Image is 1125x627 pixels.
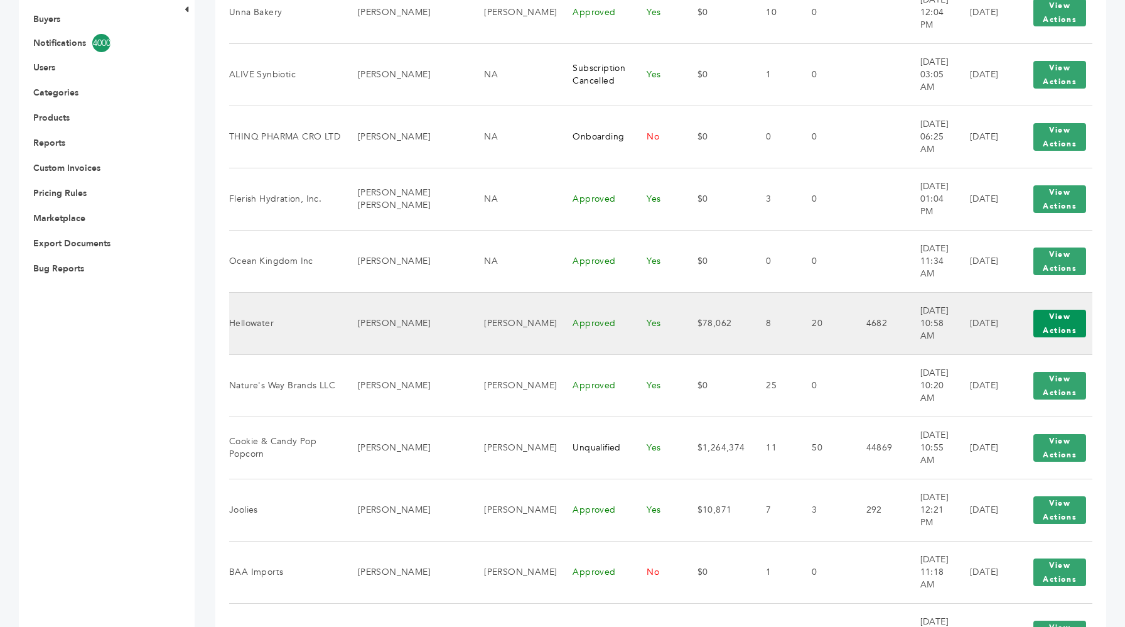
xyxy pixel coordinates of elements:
td: 3 [796,479,850,541]
td: 0 [796,168,850,230]
td: [PERSON_NAME] [342,541,468,603]
td: $0 [682,43,751,106]
a: Marketplace [33,212,85,224]
td: [PERSON_NAME] [342,479,468,541]
button: View Actions [1033,372,1086,400]
td: 0 [796,43,850,106]
td: Hellowater [229,292,342,354]
td: [DATE] 06:25 AM [905,106,954,168]
td: Approved [557,230,631,292]
td: $78,062 [682,292,751,354]
td: [PERSON_NAME] [468,354,557,417]
td: 7 [750,479,796,541]
td: 44869 [851,417,905,479]
button: View Actions [1033,185,1086,213]
td: NA [468,230,557,292]
td: 0 [796,230,850,292]
button: View Actions [1033,248,1086,275]
a: Custom Invoices [33,162,100,174]
td: Approved [557,541,631,603]
td: $10,871 [682,479,751,541]
td: [PERSON_NAME] [468,541,557,603]
td: [DATE] 01:04 PM [905,168,954,230]
td: Approved [557,292,631,354]
a: Bug Reports [33,263,84,275]
a: Users [33,62,55,74]
td: 1 [750,43,796,106]
td: ALIVE Synbiotic [229,43,342,106]
td: [DATE] [954,292,1011,354]
td: 50 [796,417,850,479]
td: $0 [682,354,751,417]
td: 8 [750,292,796,354]
td: [DATE] [954,43,1011,106]
td: $0 [682,106,751,168]
td: [DATE] 12:21 PM [905,479,954,541]
td: 25 [750,354,796,417]
td: Unqualified [557,417,631,479]
a: Buyers [33,13,60,25]
td: 1 [750,541,796,603]
td: 11 [750,417,796,479]
td: No [631,541,681,603]
a: Categories [33,87,78,99]
td: Yes [631,479,681,541]
td: [DATE] [954,230,1011,292]
td: [PERSON_NAME] [342,292,468,354]
td: $0 [682,541,751,603]
td: 0 [796,106,850,168]
td: Yes [631,168,681,230]
td: [PERSON_NAME] [342,417,468,479]
td: [DATE] 10:58 AM [905,292,954,354]
td: [PERSON_NAME] [342,354,468,417]
td: [PERSON_NAME] [PERSON_NAME] [342,168,468,230]
td: [PERSON_NAME] [468,292,557,354]
td: [DATE] 11:34 AM [905,230,954,292]
td: Joolies [229,479,342,541]
td: Nature's Way Brands LLC [229,354,342,417]
td: Onboarding [557,106,631,168]
td: Yes [631,354,681,417]
td: 0 [796,354,850,417]
a: Reports [33,137,65,149]
td: 292 [851,479,905,541]
td: NA [468,168,557,230]
td: [DATE] [954,354,1011,417]
td: 4682 [851,292,905,354]
button: View Actions [1033,559,1086,586]
button: View Actions [1033,123,1086,151]
td: Flerish Hydration, Inc. [229,168,342,230]
td: [PERSON_NAME] [468,479,557,541]
td: [PERSON_NAME] [468,417,557,479]
a: Pricing Rules [33,187,87,199]
td: [PERSON_NAME] [342,230,468,292]
td: Subscription Cancelled [557,43,631,106]
td: [DATE] 10:55 AM [905,417,954,479]
button: View Actions [1033,434,1086,462]
td: [PERSON_NAME] [342,106,468,168]
td: 0 [750,230,796,292]
td: Yes [631,417,681,479]
td: $1,264,374 [682,417,751,479]
td: 0 [750,106,796,168]
td: No [631,106,681,168]
td: [DATE] [954,417,1011,479]
td: [DATE] [954,479,1011,541]
td: [DATE] 11:18 AM [905,541,954,603]
button: View Actions [1033,310,1086,337]
td: [DATE] 10:20 AM [905,354,954,417]
td: 20 [796,292,850,354]
td: BAA Imports [229,541,342,603]
td: [PERSON_NAME] [342,43,468,106]
td: Yes [631,292,681,354]
td: [DATE] [954,168,1011,230]
button: View Actions [1033,61,1086,89]
td: Ocean Kingdom Inc [229,230,342,292]
td: 3 [750,168,796,230]
td: NA [468,106,557,168]
td: Cookie & Candy Pop Popcorn [229,417,342,479]
td: Yes [631,230,681,292]
a: Export Documents [33,237,110,249]
td: THINQ PHARMA CRO LTD [229,106,342,168]
span: 4000 [92,34,110,52]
